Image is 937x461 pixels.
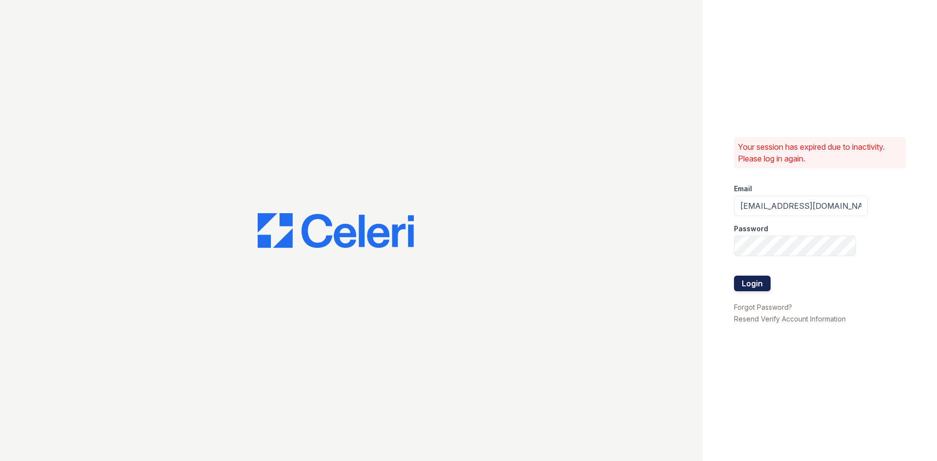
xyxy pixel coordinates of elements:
[734,315,846,323] a: Resend Verify Account Information
[734,224,768,234] label: Password
[734,276,771,291] button: Login
[734,303,792,311] a: Forgot Password?
[734,184,752,194] label: Email
[258,213,414,248] img: CE_Logo_Blue-a8612792a0a2168367f1c8372b55b34899dd931a85d93a1a3d3e32e68fde9ad4.png
[738,141,902,164] p: Your session has expired due to inactivity. Please log in again.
